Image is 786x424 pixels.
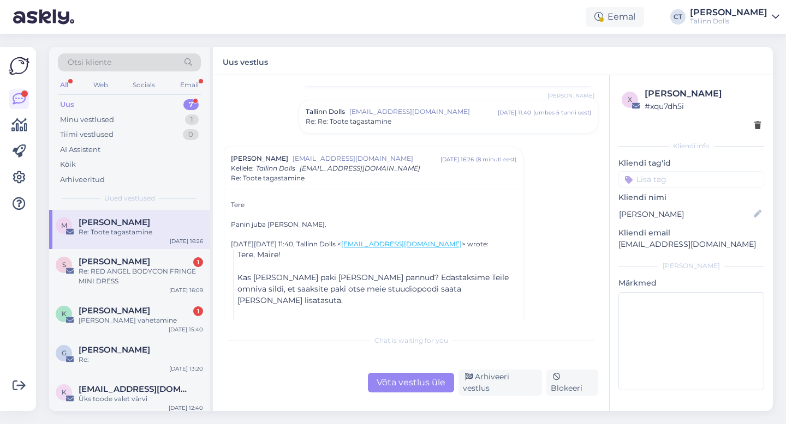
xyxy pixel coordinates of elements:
input: Lisa nimi [619,208,752,220]
span: [EMAIL_ADDRESS][DOMAIN_NAME] [300,164,420,172]
div: AI Assistent [60,144,100,155]
div: 1 [193,257,203,267]
div: All [58,78,70,92]
span: [PERSON_NAME] [231,154,288,163]
div: Kliendi info [618,141,764,151]
span: Kadri Jägel [79,306,150,316]
a: [EMAIL_ADDRESS][DOMAIN_NAME] [341,240,462,248]
div: Uus [60,99,74,110]
p: Kliendi email [618,227,764,239]
div: [DATE] 16:09 [169,286,203,294]
span: k [62,388,67,396]
div: Võta vestlus üle [368,373,454,392]
div: Blokeeri [546,370,598,396]
span: Tere, Maire! [237,250,281,259]
div: Tiimi vestlused [60,129,114,140]
span: Maire Kask [79,217,150,227]
div: Panin juba [PERSON_NAME]. [231,220,516,229]
div: 7 [183,99,199,110]
span: Gmail Isküll [79,345,150,355]
div: Tere [231,200,516,210]
div: [PERSON_NAME] [690,8,767,17]
div: Tallinn Dolls [690,17,767,26]
div: Re: [79,355,203,365]
div: Arhiveeritud [60,174,105,185]
div: [PERSON_NAME] [618,261,764,271]
span: [EMAIL_ADDRESS][DOMAIN_NAME] [349,107,498,117]
span: [EMAIL_ADDRESS][DOMAIN_NAME] [293,154,440,163]
label: Uus vestlus [223,53,268,68]
div: Re: RED ANGEL BODYCON FRINGE MINI DRESS [79,266,203,286]
span: S [62,261,66,269]
span: K [62,310,67,318]
span: Otsi kliente [68,57,111,68]
div: Email [178,78,201,92]
div: Üks toode valet värvi [79,394,203,404]
div: Chat is waiting for you [224,336,598,346]
div: [DATE] 15:40 [169,325,203,334]
span: [PERSON_NAME] [547,92,594,100]
p: [EMAIL_ADDRESS][DOMAIN_NAME] [618,239,764,250]
div: Eemal [586,7,644,27]
span: M [61,221,67,229]
span: Tallinn Dolls [306,107,345,117]
div: 0 [183,129,199,140]
div: Re: Toote tagastamine [79,227,203,237]
div: [PERSON_NAME] vahetamine [79,316,203,325]
span: G [62,349,67,357]
span: Tallinn Dolls [256,164,295,172]
div: # xqu7dh5i [645,100,761,112]
div: Kõik [60,159,76,170]
div: [DATE] 16:26 [170,237,203,245]
div: ( 8 minuti eest ) [476,155,516,163]
div: CT [670,9,686,25]
div: [DATE] 16:26 [440,155,474,163]
div: Web [91,78,110,92]
div: [PERSON_NAME] [645,87,761,100]
a: [PERSON_NAME]Tallinn Dolls [690,8,779,26]
div: [DATE][DATE] 11:40, Tallinn Dolls < > wrote: [231,239,516,249]
div: ( umbes 5 tunni eest ) [533,108,591,117]
div: [DATE] 12:40 [169,404,203,412]
span: Kas [PERSON_NAME] paki [PERSON_NAME] pannud? Edastaksime Teile omniva sildi, et saaksite paki ots... [237,272,509,305]
input: Lisa tag [618,171,764,187]
div: Arhiveeri vestlus [458,370,542,396]
span: Kellele : [231,164,254,172]
div: Socials [130,78,157,92]
div: 1 [185,114,199,125]
img: Askly Logo [9,56,29,76]
span: Sirle Persidski [79,257,150,266]
p: Kliendi nimi [618,192,764,203]
span: x [628,95,632,104]
div: [DATE] 11:40 [498,108,531,117]
span: Re: Re: Toote tagastamine [306,117,391,126]
span: Uued vestlused [104,193,155,203]
p: Kliendi tag'id [618,158,764,169]
p: Märkmed [618,277,764,289]
div: [DATE] 13:20 [169,365,203,373]
div: 1 [193,306,203,316]
div: Minu vestlused [60,114,114,125]
span: kadri.kotkas@gmail.com [79,384,192,394]
span: Re: Toote tagastamine [231,173,305,183]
